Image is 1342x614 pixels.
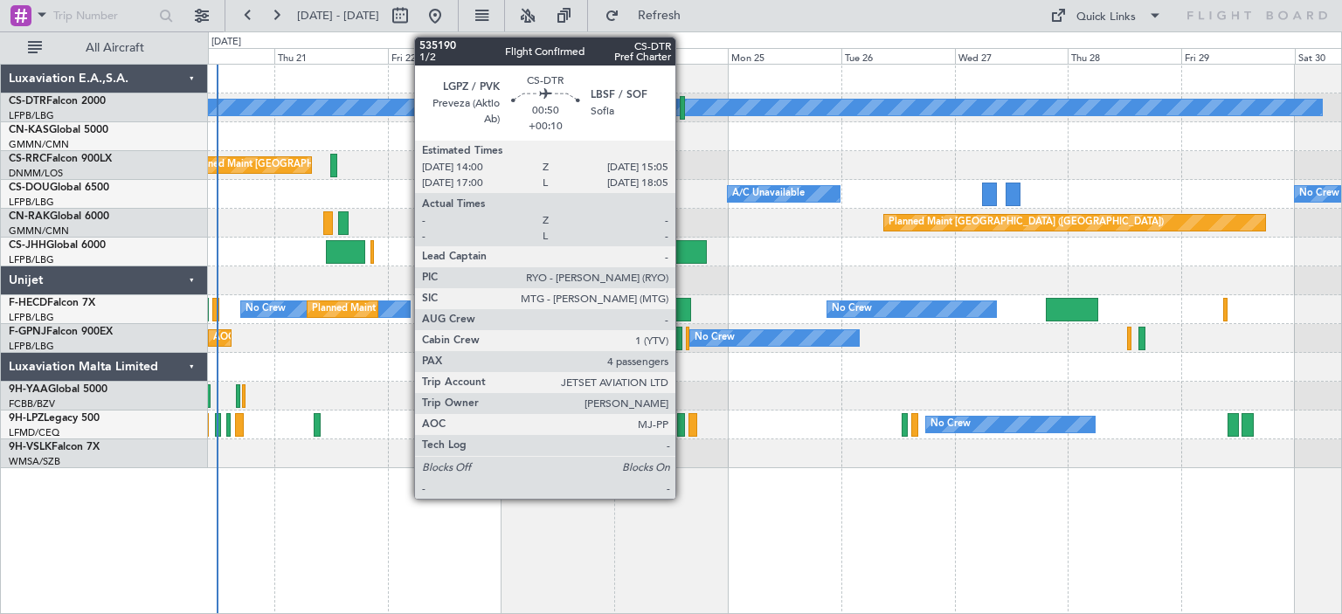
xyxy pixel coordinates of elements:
[1041,2,1171,30] button: Quick Links
[19,34,190,62] button: All Aircraft
[9,154,112,164] a: CS-RRCFalcon 900LX
[53,3,154,29] input: Trip Number
[728,48,841,64] div: Mon 25
[9,125,108,135] a: CN-KASGlobal 5000
[9,311,54,324] a: LFPB/LBG
[297,8,379,24] span: [DATE] - [DATE]
[388,48,502,64] div: Fri 22
[9,183,50,193] span: CS-DOU
[695,325,735,351] div: No Crew
[9,384,107,395] a: 9H-YAAGlobal 5000
[9,211,50,222] span: CN-RAK
[9,125,49,135] span: CN-KAS
[889,210,1164,236] div: Planned Maint [GEOGRAPHIC_DATA] ([GEOGRAPHIC_DATA])
[9,167,63,180] a: DNMM/LOS
[9,138,69,151] a: GMMN/CMN
[597,2,702,30] button: Refresh
[9,96,106,107] a: CS-DTRFalcon 2000
[9,327,113,337] a: F-GPNJFalcon 900EX
[9,183,109,193] a: CS-DOUGlobal 6500
[9,240,46,251] span: CS-JHH
[9,109,54,122] a: LFPB/LBG
[502,48,615,64] div: Sat 23
[955,48,1069,64] div: Wed 27
[9,253,54,266] a: LFPB/LBG
[841,48,955,64] div: Tue 26
[9,298,95,308] a: F-HECDFalcon 7X
[9,196,54,209] a: LFPB/LBG
[9,96,46,107] span: CS-DTR
[312,296,587,322] div: Planned Maint [GEOGRAPHIC_DATA] ([GEOGRAPHIC_DATA])
[614,48,728,64] div: Sun 24
[246,296,286,322] div: No Crew
[930,411,971,438] div: No Crew
[9,455,60,468] a: WMSA/SZB
[425,238,701,265] div: Planned Maint [GEOGRAPHIC_DATA] ([GEOGRAPHIC_DATA])
[9,240,106,251] a: CS-JHHGlobal 6000
[45,42,184,54] span: All Aircraft
[1299,181,1339,207] div: No Crew
[9,413,100,424] a: 9H-LPZLegacy 500
[9,224,69,238] a: GMMN/CMN
[9,384,48,395] span: 9H-YAA
[9,298,47,308] span: F-HECD
[9,340,54,353] a: LFPB/LBG
[1076,9,1136,26] div: Quick Links
[9,397,55,410] a: FCBB/BZV
[9,442,52,452] span: 9H-VSLK
[9,327,46,337] span: F-GPNJ
[832,296,872,322] div: No Crew
[211,35,241,50] div: [DATE]
[1181,48,1295,64] div: Fri 29
[623,10,696,22] span: Refresh
[213,325,508,351] div: AOG Maint Hyères ([GEOGRAPHIC_DATA]-[GEOGRAPHIC_DATA])
[9,211,109,222] a: CN-RAKGlobal 6000
[9,442,100,452] a: 9H-VSLKFalcon 7X
[274,48,388,64] div: Thu 21
[9,426,59,439] a: LFMD/CEQ
[161,48,274,64] div: Wed 20
[9,154,46,164] span: CS-RRC
[420,296,695,322] div: Planned Maint [GEOGRAPHIC_DATA] ([GEOGRAPHIC_DATA])
[732,181,805,207] div: A/C Unavailable
[1068,48,1181,64] div: Thu 28
[9,413,44,424] span: 9H-LPZ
